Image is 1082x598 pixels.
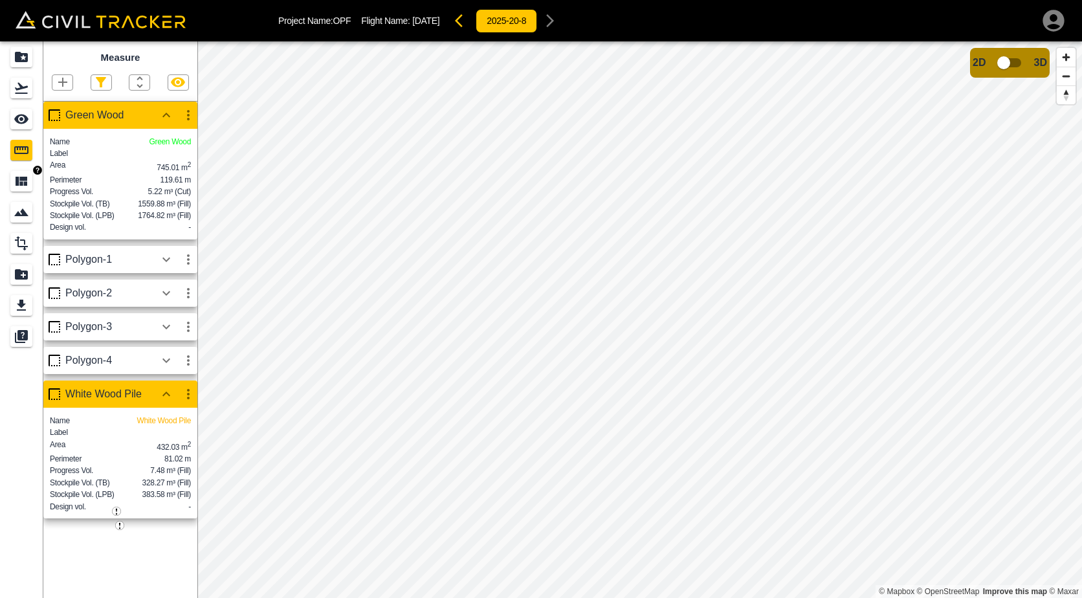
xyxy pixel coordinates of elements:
a: OpenStreetMap [917,587,980,596]
canvas: Map [197,41,1082,598]
a: Maxar [1049,587,1079,596]
img: Civil Tracker [16,11,186,28]
a: Mapbox [879,587,914,596]
span: [DATE] [412,16,439,26]
button: Zoom out [1057,67,1076,85]
button: Reset bearing to north [1057,85,1076,104]
button: 2025-20-8 [476,9,537,33]
a: Map feedback [983,587,1047,596]
p: Flight Name: [361,16,439,26]
span: 3D [1034,57,1047,69]
span: 2D [973,57,986,69]
button: Zoom in [1057,48,1076,67]
p: Project Name: OPF [278,16,351,26]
